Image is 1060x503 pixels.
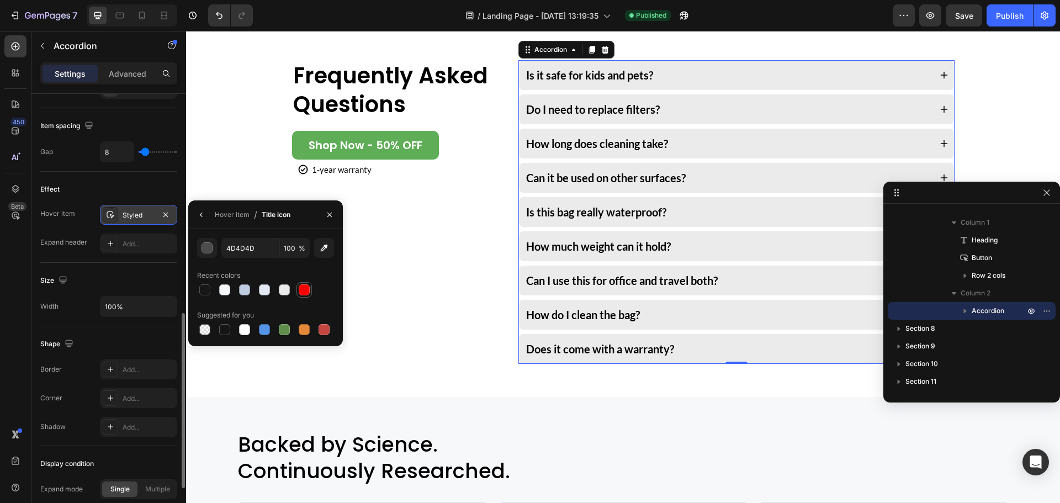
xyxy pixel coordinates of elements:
[110,484,130,494] span: Single
[340,209,485,222] p: How much weight can it hold?
[996,10,1024,22] div: Publish
[40,237,87,247] div: Expand header
[972,252,992,263] span: Button
[299,243,305,253] span: %
[40,422,66,432] div: Shadow
[340,243,532,256] p: Can I use this for office and travel both?
[100,142,134,162] input: Auto
[40,337,76,352] div: Shape
[987,4,1033,27] button: Publish
[10,118,26,126] div: 450
[340,38,467,51] p: Is it safe for kids and pets?
[40,209,75,219] div: Hover item
[145,484,170,494] span: Multiple
[972,270,1005,281] span: Row 2 cols
[972,305,1004,316] span: Accordion
[40,184,60,194] div: Effect
[1022,449,1049,475] div: Open Intercom Messenger
[109,68,146,80] p: Advanced
[262,210,290,220] div: Title icon
[186,31,1060,503] iframe: Design area
[905,358,938,369] span: Section 10
[123,394,174,404] div: Add...
[340,174,480,188] p: Is this bag really waterproof?
[197,310,254,320] div: Suggested for you
[636,10,666,20] span: Published
[905,323,935,334] span: Section 8
[346,14,383,24] div: Accordion
[955,11,973,20] span: Save
[40,484,83,494] div: Expand mode
[340,311,488,325] p: Does it come with a warranty?
[4,4,82,27] button: 7
[123,239,174,249] div: Add...
[55,68,86,80] p: Settings
[51,399,824,454] h2: Backed by Science. Continuously Researched.
[972,235,998,246] span: Heading
[100,296,177,316] input: Auto
[40,364,62,374] div: Border
[40,147,53,157] div: Gap
[123,365,174,375] div: Add...
[72,9,77,22] p: 7
[123,210,155,220] div: Styled
[478,10,480,22] span: /
[215,210,250,220] div: Hover item
[208,4,253,27] div: Undo/Redo
[8,202,26,211] div: Beta
[961,217,989,228] span: Column 1
[197,271,240,280] div: Recent colors
[961,288,990,299] span: Column 2
[340,72,474,85] p: Do I need to replace filters?
[123,422,174,432] div: Add...
[40,273,70,288] div: Size
[905,376,936,387] span: Section 11
[340,277,454,290] p: How do I clean the bag?
[40,459,94,469] div: Display condition
[221,238,279,258] input: Eg: FFFFFF
[340,106,482,119] p: How long does cleaning take?
[254,208,257,221] span: /
[54,39,147,52] p: Accordion
[340,140,500,153] p: Can it be used on other surfaces?
[40,119,96,134] div: Item spacing
[905,341,935,352] span: Section 9
[483,10,598,22] span: Landing Page - [DATE] 13:19:35
[40,301,59,311] div: Width
[40,393,62,403] div: Corner
[946,4,982,27] button: Save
